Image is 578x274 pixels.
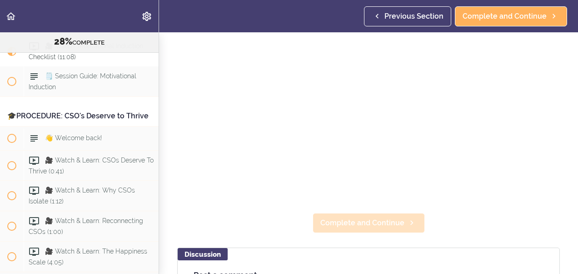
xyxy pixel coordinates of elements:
span: 🎥 Watch & Learn: Why CSOs Isolate (1:12) [29,187,135,205]
a: Complete and Continue [313,213,425,233]
span: 🎥 Watch & Learn: Reconnecting CSOs (1:00) [29,218,143,235]
svg: Back to course curriculum [5,11,16,22]
span: Previous Section [384,11,443,22]
a: Complete and Continue [455,6,567,26]
div: Discussion [178,248,228,260]
a: Previous Section [364,6,451,26]
div: COMPLETE [11,36,147,48]
span: Complete and Continue [463,11,547,22]
svg: Settings Menu [141,11,152,22]
span: 🗒️ Session Guide: Motivational Induction [29,72,136,90]
span: 👋 Welcome back! [45,134,102,142]
span: 🎥 Watch & Learn: CSOs Deserve To Thrive (0:41) [29,157,154,174]
span: Complete and Continue [320,218,404,228]
span: 🎥 Watch & Learn: The Happiness Scale (4:05) [29,248,147,266]
span: 28% [54,36,72,47]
